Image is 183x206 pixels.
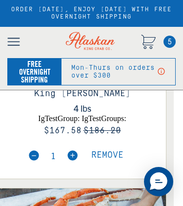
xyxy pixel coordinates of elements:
[38,114,80,123] span: igTestGroup:
[44,125,81,136] span: $167.58
[71,64,157,80] div: Mon-Thurs on orders over $300
[29,150,39,161] img: minus
[144,167,173,196] div: Messenger Dummy Widget
[91,150,123,160] span: Remove
[58,24,123,58] img: Alaskan King Crab Co. logo
[163,36,176,48] span: 5
[7,38,20,45] img: open mobile menu
[67,150,78,161] img: plus
[7,6,176,21] div: ORDER [DATE], ENJOY [DATE] WITH FREE OVERNIGHT SHIPPING
[91,151,123,160] a: Remove
[81,114,126,123] span: igTestGroups:
[83,125,121,136] s: $186.20
[13,60,56,83] div: Free Overnight Shipping
[163,36,176,48] a: Cart
[141,35,156,51] a: Cart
